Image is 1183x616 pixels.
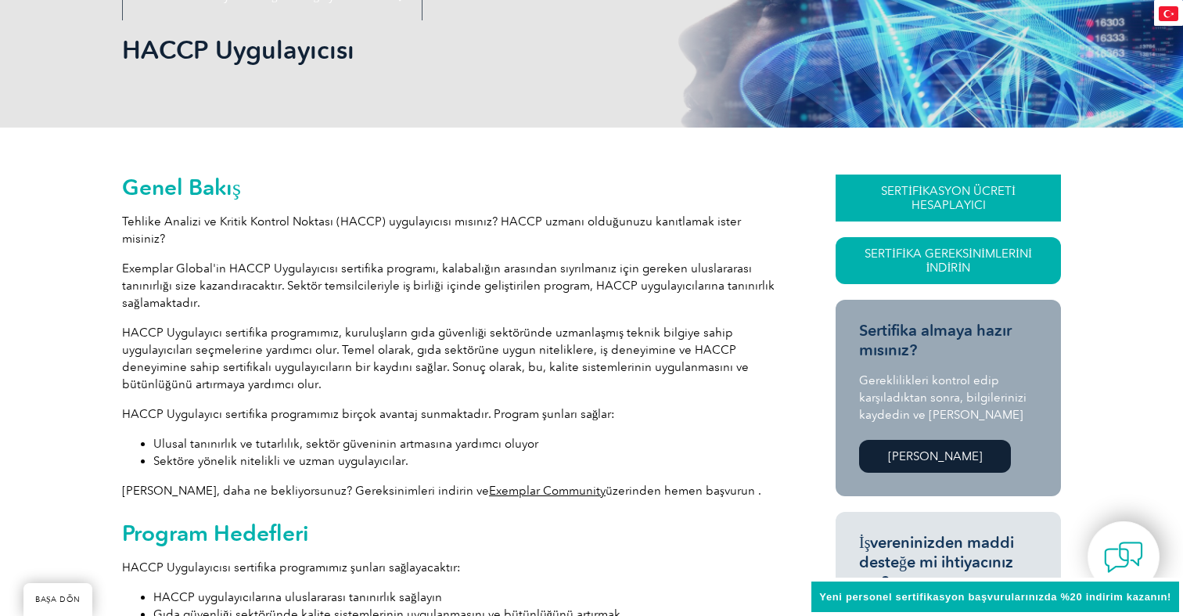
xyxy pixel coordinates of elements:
a: Sertifika Gereksinimlerini İndirin [836,237,1061,284]
font: üzerinden hemen başvurun . [606,484,761,498]
a: BAŞA DÖN [23,583,92,616]
font: İşvereninizden maddi desteğe mi ihtiyacınız var? [859,533,1014,591]
font: HACCP Uygulayıcı sertifika programımız, kuruluşların gıda güvenliği sektöründe uzmanlaşmış teknik... [122,326,749,391]
a: SERTİFİKASYON ÜCRETİ HESAPLAYICI [836,175,1061,222]
img: contact-chat.png [1104,538,1143,577]
font: Genel Bakış [122,174,241,200]
font: Ulusal tanınırlık ve tutarlılık, sektör güveninin artmasına yardımcı oluyor [153,437,538,451]
font: Sertifika Gereksinimlerini İndirin [865,247,1032,275]
font: HACCP Uygulayıcısı [122,34,354,65]
img: tr [1159,6,1178,21]
font: Program Hedefleri [122,520,309,546]
a: Exemplar Community [489,484,606,498]
font: HACCP Uygulayıcı sertifika programımız birçok avantaj sunmaktadır. Program şunları sağlar: [122,407,615,421]
font: [PERSON_NAME], daha ne bekliyorsunuz? Gereksinimleri indirin ve [122,484,489,498]
a: [PERSON_NAME] [859,440,1011,473]
font: Tehlike Analizi ve Kritik Kontrol Noktası (HACCP) uygulayıcısı mısınız? HACCP uzmanı olduğunuzu k... [122,214,741,246]
font: Sertifika almaya hazır mısınız? [859,321,1012,359]
font: SERTİFİKASYON ÜCRETİ HESAPLAYICI [881,184,1016,212]
font: BAŞA DÖN [35,595,81,604]
font: Sektöre yönelik nitelikli ve uzman uygulayıcılar. [153,454,408,468]
font: Yeni personel sertifikasyon başvurularınızda %20 indirim kazanın! [819,591,1171,603]
font: Gereklilikleri kontrol edip karşıladıktan sonra, bilgilerinizi kaydedin ve [PERSON_NAME] [859,373,1027,422]
font: Exemplar Global'in HACCP Uygulayıcısı sertifika programı, kalabalığın arasından sıyrılmanız için ... [122,261,775,310]
font: [PERSON_NAME] [888,449,983,463]
font: HACCP Uygulayıcısı sertifika programımız şunları sağlayacaktır: [122,560,461,575]
font: HACCP uygulayıcılarına uluslararası tanınırlık sağlayın [153,590,442,604]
